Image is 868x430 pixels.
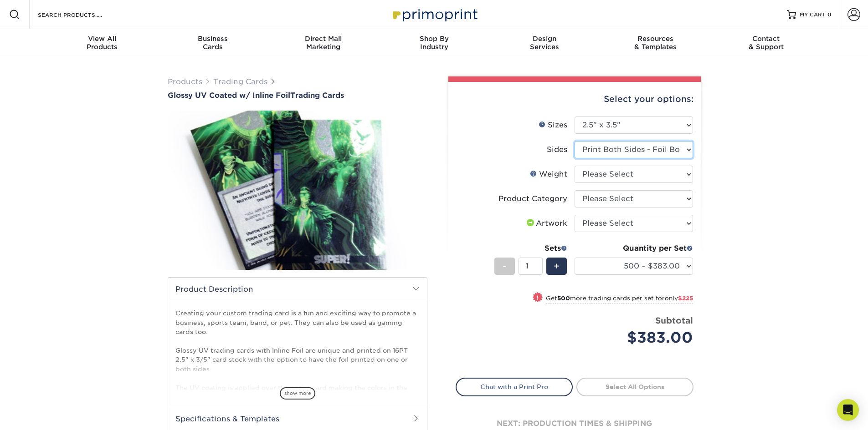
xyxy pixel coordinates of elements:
[576,378,693,396] a: Select All Options
[47,35,158,43] span: View All
[581,327,693,349] div: $383.00
[600,29,711,58] a: Resources& Templates
[554,259,560,273] span: +
[168,91,290,100] span: Glossy UV Coated w/ Inline Foil
[503,259,507,273] span: -
[47,29,158,58] a: View AllProducts
[268,35,379,43] span: Direct Mail
[557,295,570,302] strong: 500
[456,378,573,396] a: Chat with a Print Pro
[678,295,693,302] span: $225
[489,35,600,51] div: Services
[665,295,693,302] span: only
[47,35,158,51] div: Products
[711,35,822,43] span: Contact
[379,35,489,51] div: Industry
[168,278,427,301] h2: Product Description
[546,295,693,304] small: Get more trading cards per set for
[268,35,379,51] div: Marketing
[157,35,268,43] span: Business
[600,35,711,51] div: & Templates
[575,243,693,254] div: Quantity per Set
[711,29,822,58] a: Contact& Support
[389,5,480,24] img: Primoprint
[539,120,567,131] div: Sizes
[168,101,427,280] img: Glossy UV Coated w/ Inline Foil 01
[827,11,832,18] span: 0
[157,35,268,51] div: Cards
[379,29,489,58] a: Shop ByIndustry
[525,218,567,229] div: Artwork
[280,387,315,400] span: show more
[494,243,567,254] div: Sets
[498,193,567,204] div: Product Category
[213,77,267,86] a: Trading Cards
[268,29,379,58] a: Direct MailMarketing
[489,29,600,58] a: DesignServices
[168,91,427,100] h1: Trading Cards
[379,35,489,43] span: Shop By
[800,11,826,19] span: MY CART
[655,315,693,325] strong: Subtotal
[37,9,126,20] input: SEARCH PRODUCTS.....
[837,399,859,421] div: Open Intercom Messenger
[547,144,567,155] div: Sides
[489,35,600,43] span: Design
[536,293,539,303] span: !
[157,29,268,58] a: BusinessCards
[600,35,711,43] span: Resources
[168,91,427,100] a: Glossy UV Coated w/ Inline FoilTrading Cards
[530,169,567,180] div: Weight
[175,309,420,410] p: Creating your custom trading card is a fun and exciting way to promote a business, sports team, b...
[456,82,693,116] div: Select your options:
[168,77,202,86] a: Products
[711,35,822,51] div: & Support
